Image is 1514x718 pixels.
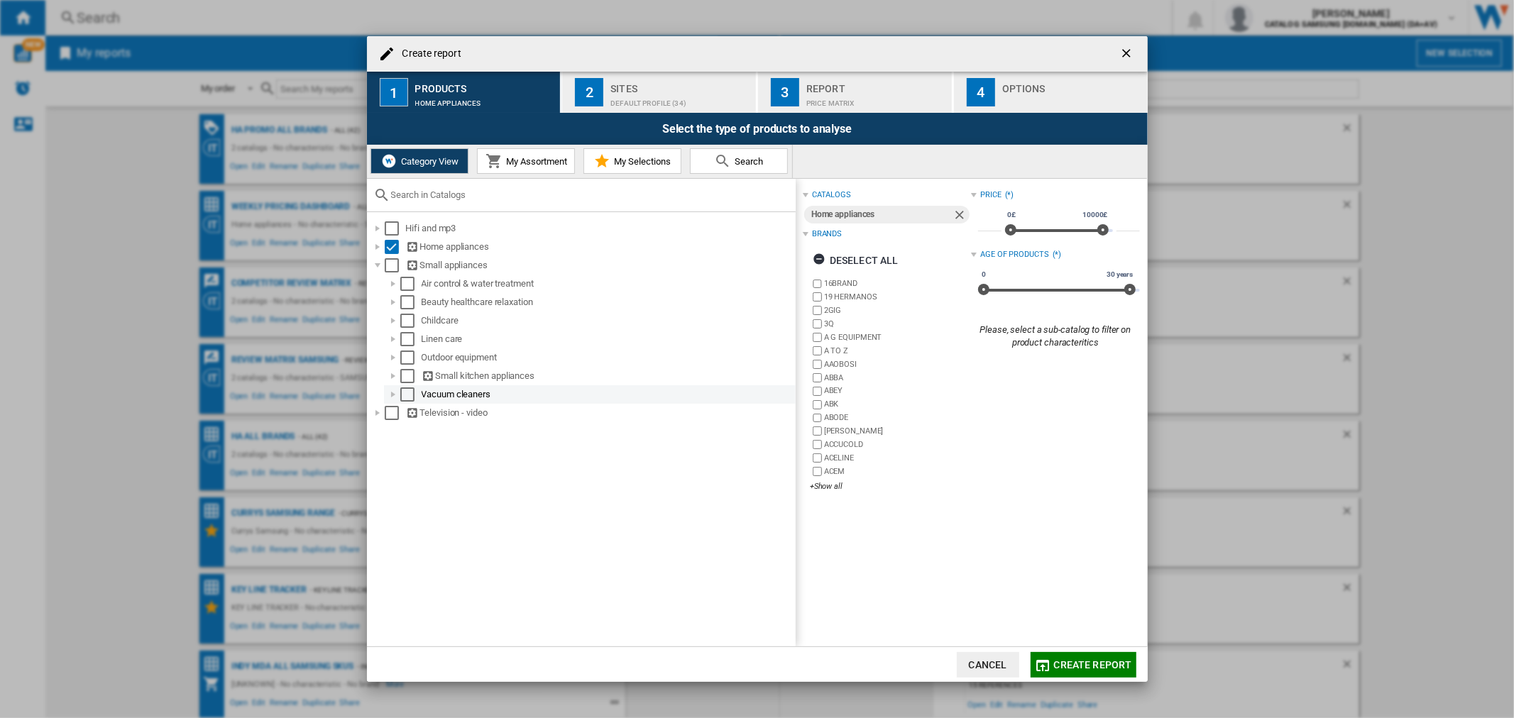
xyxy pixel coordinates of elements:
div: catalogs [812,189,851,201]
button: My Assortment [477,148,575,174]
md-checkbox: Select [385,406,406,420]
label: ACELINE [824,453,971,463]
button: 2 Sites Default profile (34) [562,72,757,113]
md-checkbox: Select [400,387,422,402]
div: 1 [380,78,408,106]
div: Home appliances [415,92,555,107]
md-checkbox: Select [385,221,406,236]
md-checkbox: Select [400,350,422,365]
input: brand.name [813,280,822,289]
input: brand.name [813,373,822,382]
label: ABBA [824,372,971,383]
div: Products [415,77,555,92]
md-checkbox: Select [400,314,422,328]
input: brand.name [813,346,822,355]
ng-md-icon: Remove [953,208,970,225]
div: Beauty healthcare relaxation [422,295,794,309]
md-checkbox: Select [385,258,406,272]
div: 3 [771,78,799,106]
button: getI18NText('BUTTONS.CLOSE_DIALOG') [1114,40,1142,68]
label: ACEM [824,466,971,477]
div: Outdoor equipment [422,350,794,365]
input: brand.name [813,467,822,476]
div: Air control & water treatment [422,277,794,291]
span: Category View [397,156,459,167]
div: Price Matrix [806,92,946,107]
div: Home appliances [811,206,953,223]
div: Report [806,77,946,92]
ng-md-icon: getI18NText('BUTTONS.CLOSE_DIALOG') [1119,46,1136,63]
label: 16BRAND [824,278,971,289]
div: Deselect all [813,248,899,273]
input: brand.name [813,333,822,342]
label: [PERSON_NAME] [824,426,971,436]
input: brand.name [813,440,822,449]
input: brand.name [813,387,822,396]
input: Search in Catalogs [391,189,789,200]
button: Category View [371,148,468,174]
span: My Assortment [503,156,567,167]
md-checkbox: Select [400,369,422,383]
h4: Create report [395,47,461,61]
input: brand.name [813,292,822,302]
div: Default profile (34) [610,92,750,107]
md-checkbox: Select [400,295,422,309]
button: Deselect all [808,248,903,273]
button: Search [690,148,788,174]
label: AAOBOSI [824,359,971,370]
input: brand.name [813,453,822,463]
label: ABODE [824,412,971,423]
div: Vacuum cleaners [422,387,794,402]
div: Hifi and mp3 [406,221,794,236]
span: 0£ [1005,209,1018,221]
button: 1 Products Home appliances [367,72,562,113]
div: 2 [575,78,603,106]
input: brand.name [813,319,822,328]
div: +Show all [810,481,971,492]
button: 3 Report Price Matrix [758,72,953,113]
div: Age of products [980,249,1049,260]
label: 3Q [824,319,971,329]
img: wiser-icon-white.png [380,153,397,170]
div: Small kitchen appliances [422,369,794,383]
md-checkbox: Select [400,332,422,346]
button: My Selections [583,148,681,174]
div: Price [980,189,1002,201]
div: 4 [967,78,995,106]
div: Home appliances [406,240,794,254]
label: 19 HERMANOS [824,292,971,302]
div: Options [1002,77,1142,92]
span: 30 years [1104,269,1135,280]
div: Linen care [422,332,794,346]
label: ACCUCOLD [824,439,971,450]
label: 2GIG [824,305,971,316]
md-checkbox: Select [400,277,422,291]
input: brand.name [813,306,822,315]
md-checkbox: Select [385,240,406,254]
div: Television - video [406,406,794,420]
span: Create report [1054,659,1132,670]
span: 0 [980,269,988,280]
label: ABEY [824,385,971,396]
label: A G EQUIPMENT [824,332,971,343]
input: brand.name [813,414,822,423]
span: 10000£ [1080,209,1109,221]
button: 4 Options [954,72,1148,113]
label: ABK [824,399,971,409]
input: brand.name [813,360,822,369]
div: Select the type of products to analyse [367,113,1148,145]
input: brand.name [813,426,822,436]
button: Cancel [957,652,1019,678]
div: Sites [610,77,750,92]
label: A TO Z [824,346,971,356]
input: brand.name [813,400,822,409]
div: Childcare [422,314,794,328]
span: Search [731,156,763,167]
div: Please, select a sub-catalog to filter on product characteritics [971,324,1139,349]
span: My Selections [610,156,671,167]
div: Brands [812,228,842,240]
div: Small appliances [406,258,794,272]
button: Create report [1031,652,1136,678]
